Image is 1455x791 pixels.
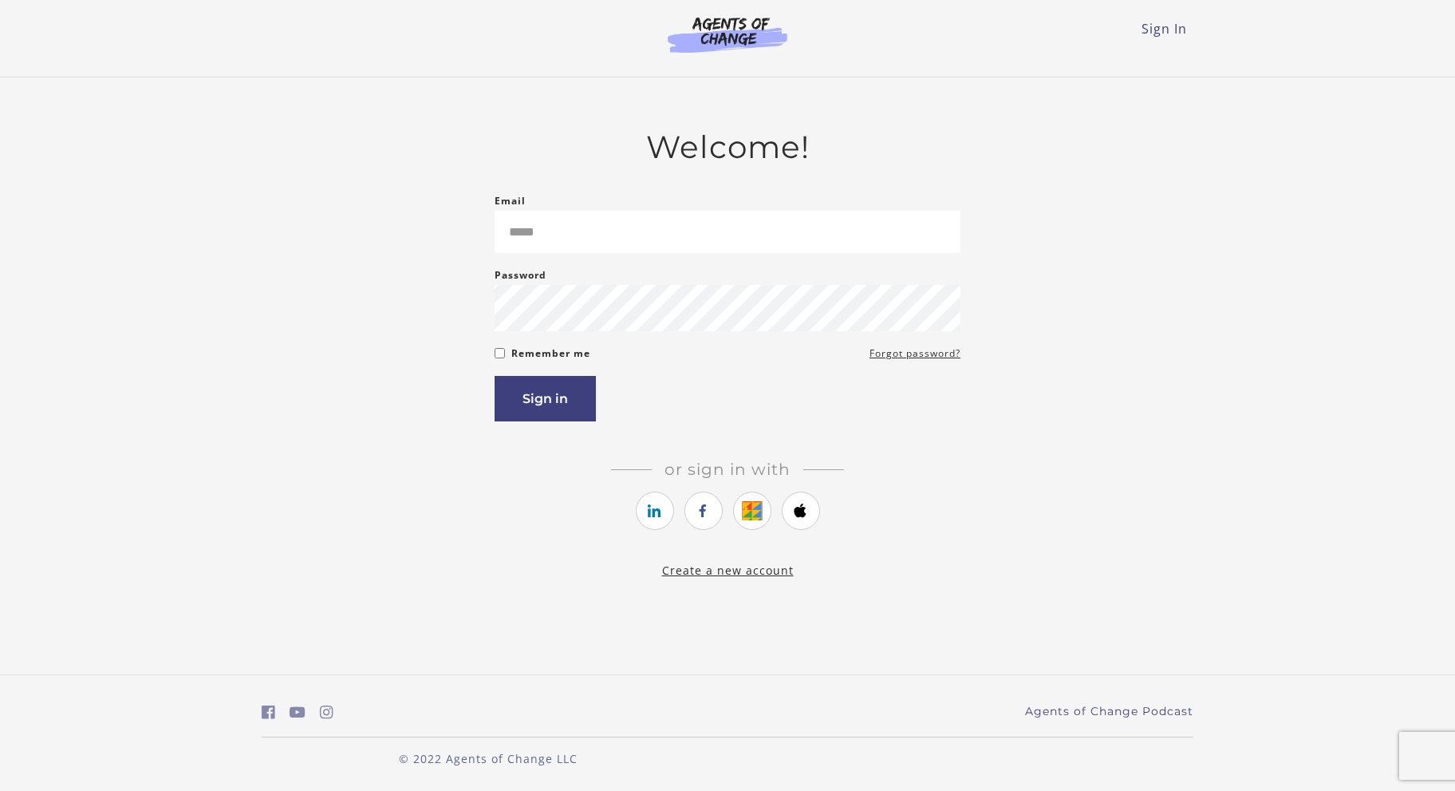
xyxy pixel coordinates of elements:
img: Agents of Change Logo [651,16,804,53]
label: Email [495,192,526,211]
i: https://www.facebook.com/groups/aswbtestprep (Open in a new window) [262,705,275,720]
a: Create a new account [662,563,794,578]
a: https://www.youtube.com/c/AgentsofChangeTestPrepbyMeaganMitchell (Open in a new window) [290,701,306,724]
h2: Welcome! [495,129,960,166]
a: https://courses.thinkific.com/users/auth/google?ss%5Breferral%5D=&ss%5Buser_return_to%5D=&ss%5Bvi... [733,492,771,530]
a: https://www.instagram.com/agentsofchangeprep/ (Open in a new window) [320,701,333,724]
a: https://courses.thinkific.com/users/auth/facebook?ss%5Breferral%5D=&ss%5Buser_return_to%5D=&ss%5B... [684,492,723,530]
label: Remember me [511,344,590,363]
a: https://courses.thinkific.com/users/auth/linkedin?ss%5Breferral%5D=&ss%5Buser_return_to%5D=&ss%5B... [636,492,674,530]
a: Sign In [1142,20,1187,38]
span: Or sign in with [652,460,803,479]
a: Agents of Change Podcast [1025,703,1193,720]
i: https://www.instagram.com/agentsofchangeprep/ (Open in a new window) [320,705,333,720]
a: https://courses.thinkific.com/users/auth/apple?ss%5Breferral%5D=&ss%5Buser_return_to%5D=&ss%5Bvis... [782,492,820,530]
label: Password [495,266,546,285]
button: Sign in [495,376,596,421]
a: Forgot password? [869,344,960,363]
a: https://www.facebook.com/groups/aswbtestprep (Open in a new window) [262,701,275,724]
p: © 2022 Agents of Change LLC [262,750,715,767]
i: https://www.youtube.com/c/AgentsofChangeTestPrepbyMeaganMitchell (Open in a new window) [290,705,306,720]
